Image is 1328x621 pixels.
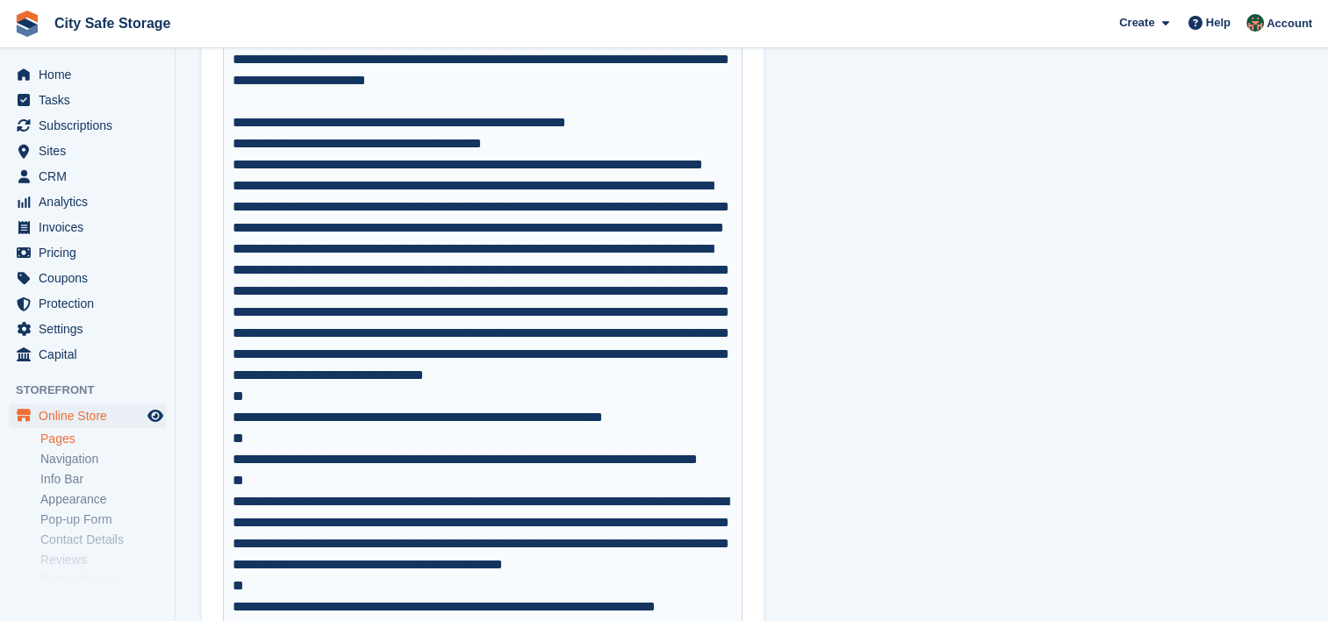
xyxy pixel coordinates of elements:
[39,62,144,87] span: Home
[39,291,144,316] span: Protection
[40,572,166,589] a: Footer Banner
[9,215,166,239] a: menu
[9,164,166,189] a: menu
[39,403,144,428] span: Online Store
[1267,15,1312,32] span: Account
[16,382,175,399] span: Storefront
[9,342,166,367] a: menu
[39,139,144,163] span: Sites
[39,266,144,290] span: Coupons
[39,113,144,138] span: Subscriptions
[9,189,166,214] a: menu
[39,342,144,367] span: Capital
[1206,14,1231,32] span: Help
[40,491,166,508] a: Appearance
[9,62,166,87] a: menu
[39,215,144,239] span: Invoices
[47,9,177,38] a: City Safe Storage
[40,552,166,568] a: Reviews
[39,88,144,112] span: Tasks
[9,403,166,428] a: menu
[1246,14,1264,32] img: Steph Skill
[40,532,166,548] a: Contact Details
[14,11,40,37] img: stora-icon-8386f47178a22dfd0bd8f6a31ec36ba5ce8667c1dd55bd0f319d3a0aa187defe.svg
[9,291,166,316] a: menu
[40,471,166,488] a: Info Bar
[9,266,166,290] a: menu
[40,431,166,447] a: Pages
[9,139,166,163] a: menu
[40,451,166,468] a: Navigation
[145,405,166,426] a: Preview store
[39,317,144,341] span: Settings
[39,189,144,214] span: Analytics
[39,240,144,265] span: Pricing
[40,511,166,528] a: Pop-up Form
[9,240,166,265] a: menu
[1119,14,1154,32] span: Create
[9,113,166,138] a: menu
[9,88,166,112] a: menu
[9,317,166,341] a: menu
[39,164,144,189] span: CRM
